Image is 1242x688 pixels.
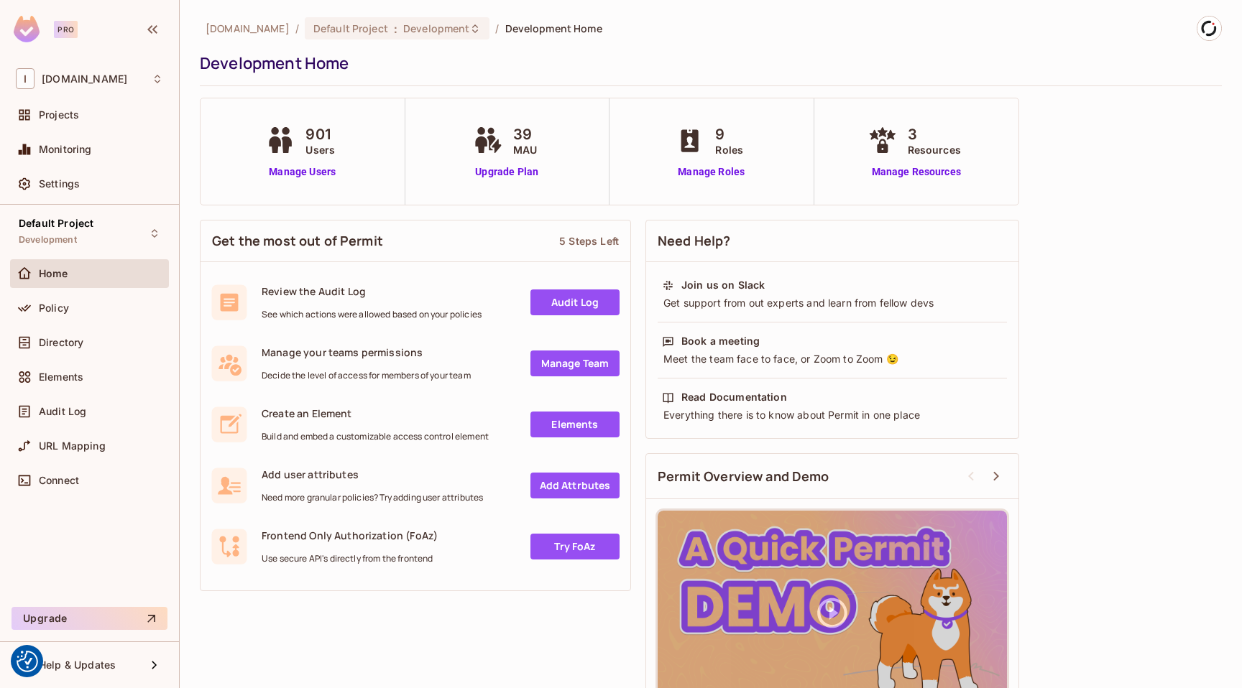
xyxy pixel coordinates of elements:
[403,22,469,35] span: Development
[908,142,961,157] span: Resources
[19,234,77,246] span: Development
[658,232,731,250] span: Need Help?
[262,284,482,298] span: Review the Audit Log
[39,475,79,486] span: Connect
[14,16,40,42] img: SReyMgAAAABJRU5ErkJggg==
[262,309,482,320] span: See which actions were allowed based on your policies
[393,23,398,34] span: :
[39,406,86,417] span: Audit Log
[17,651,38,672] button: Consent Preferences
[715,124,743,145] span: 9
[39,659,116,671] span: Help & Updates
[313,22,388,35] span: Default Project
[16,68,34,89] span: I
[662,408,1003,422] div: Everything there is to know about Permit in one place
[42,73,127,85] span: Workspace: iofinnet.com
[505,22,602,35] span: Development Home
[262,406,489,420] span: Create an Element
[530,473,620,498] a: Add Attrbutes
[54,21,78,38] div: Pro
[39,109,79,121] span: Projects
[212,232,383,250] span: Get the most out of Permit
[662,352,1003,366] div: Meet the team face to face, or Zoom to Zoom 😉
[11,607,167,630] button: Upgrade
[530,534,620,559] a: Try FoAz
[513,124,537,145] span: 39
[39,144,92,155] span: Monitoring
[305,124,335,145] span: 901
[681,390,787,404] div: Read Documentation
[19,218,93,229] span: Default Project
[295,22,299,35] li: /
[39,178,80,190] span: Settings
[672,164,750,180] a: Manage Roles
[262,345,471,359] span: Manage your teams permissions
[530,289,620,315] a: Audit Log
[262,492,483,503] span: Need more granular policies? Try adding user attributes
[39,337,83,348] span: Directory
[262,370,471,381] span: Decide the level of access for members of your team
[495,22,499,35] li: /
[715,142,743,157] span: Roles
[658,468,829,485] span: Permit Overview and Demo
[908,124,961,145] span: 3
[39,371,83,383] span: Elements
[865,164,968,180] a: Manage Resources
[470,164,544,180] a: Upgrade Plan
[530,412,620,437] a: Elements
[262,164,342,180] a: Manage Users
[681,334,760,348] div: Book a meeting
[39,302,69,314] span: Policy
[1197,17,1221,40] img: Ester Alvarez Feijoo
[39,268,68,279] span: Home
[305,142,335,157] span: Users
[262,468,483,481] span: Add user attributes
[17,651,38,672] img: Revisit consent button
[681,278,765,292] div: Join us on Slack
[262,431,489,442] span: Build and embed a customizable access control element
[513,142,537,157] span: MAU
[262,553,438,564] span: Use secure API's directly from the frontend
[530,350,620,376] a: Manage Team
[559,234,619,248] div: 5 Steps Left
[200,52,1215,74] div: Development Home
[262,529,438,542] span: Frontend Only Authorization (FoAz)
[206,22,290,35] span: the active workspace
[39,440,106,452] span: URL Mapping
[662,296,1003,310] div: Get support from out experts and learn from fellow devs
